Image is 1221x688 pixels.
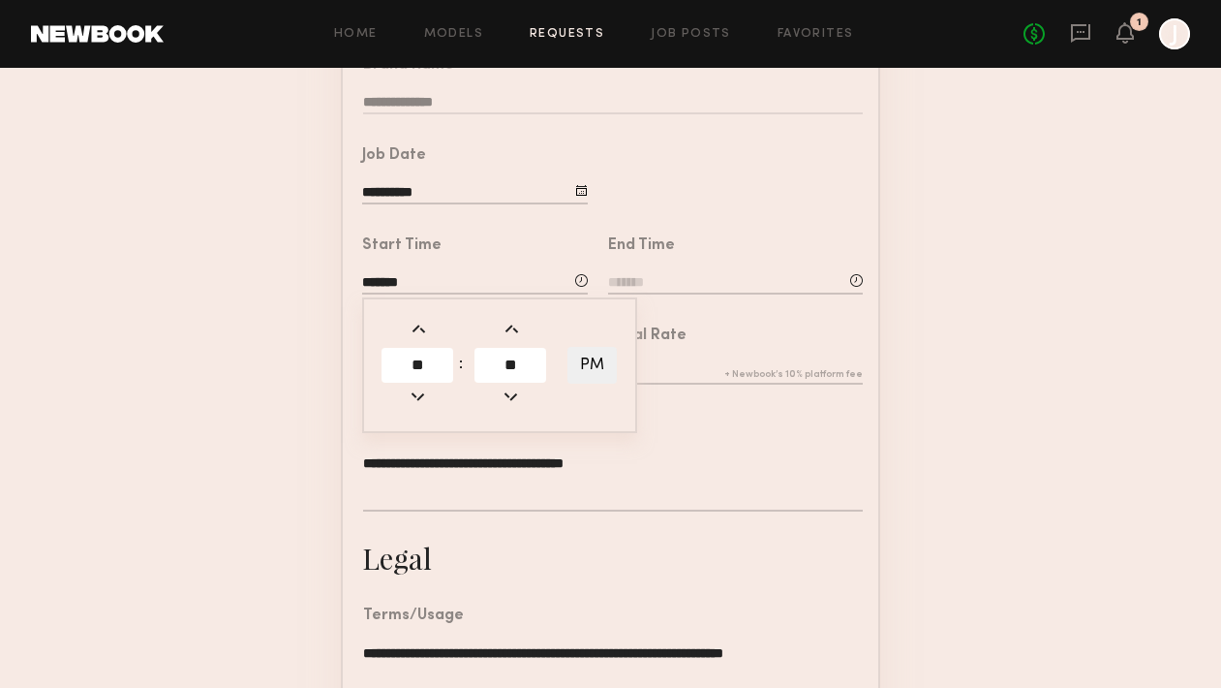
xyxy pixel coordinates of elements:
[362,539,432,578] div: Legal
[651,28,731,41] a: Job Posts
[334,28,378,41] a: Home
[530,28,604,41] a: Requests
[1137,17,1142,28] div: 1
[424,28,483,41] a: Models
[608,238,675,254] div: End Time
[362,148,426,164] div: Job Date
[362,238,442,254] div: Start Time
[778,28,854,41] a: Favorites
[363,609,464,624] div: Terms/Usage
[1159,18,1190,49] a: J
[458,346,472,385] td: :
[567,347,617,384] button: PM
[608,328,687,344] div: Total Rate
